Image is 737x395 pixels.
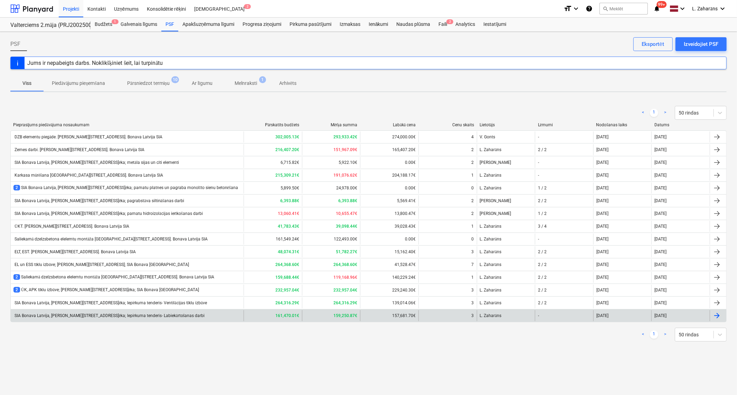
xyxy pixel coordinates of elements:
[360,195,418,206] div: 5,569.41€
[13,135,162,140] div: DZB elementu piegāde. [PERSON_NAME][STREET_ADDRESS]. Bonava Latvija SIA
[13,185,20,190] span: 2
[13,300,207,306] div: SIA Bonava Latvija, [PERSON_NAME][STREET_ADDRESS]ēka; Iepirkuma tenderis- Ventilācijas tīklu izbūve
[336,211,357,216] b: 10,655.47€
[472,237,474,241] div: 0
[393,18,435,31] a: Naudas plūsma
[13,237,208,242] div: Saliekamā dzelzsbetona elelemtu montāža [GEOGRAPHIC_DATA][STREET_ADDRESS]. Bonava Latvija SIA
[235,80,257,87] p: Melnraksti
[654,237,667,241] div: [DATE]
[421,122,474,127] div: Cenu skaits
[336,18,365,31] div: Izmaksas
[477,221,535,232] div: L. Zaharāns
[360,144,418,155] div: 165,407.20€
[275,288,299,293] b: 232,957.04€
[360,310,418,321] div: 157,681.70€
[472,211,474,216] div: 2
[451,18,479,31] div: Analytics
[596,135,608,139] div: [DATE]
[13,262,189,267] div: EL un ESS tīklu izbūve; [PERSON_NAME][STREET_ADDRESS]; SIA Bonava [GEOGRAPHIC_DATA]
[302,182,360,194] div: 24,978.00€
[538,160,539,165] div: -
[661,109,669,117] a: Next page
[472,135,474,139] div: 4
[446,19,453,24] span: 2
[275,275,299,280] b: 159,688.44€
[472,147,474,152] div: 2
[538,135,539,139] div: -
[333,135,357,139] b: 293,933.42€
[538,173,539,178] div: -
[275,173,299,178] b: 215,309.21€
[333,147,357,152] b: 151,967.09€
[538,275,547,280] div: 2 / 2
[360,285,418,296] div: 229,240.30€
[596,122,649,128] div: Nodošanas laiks
[477,208,535,219] div: [PERSON_NAME]
[275,147,299,152] b: 216,407.20€
[275,262,299,267] b: 264,368.60€
[472,300,474,305] div: 3
[360,157,418,168] div: 0.00€
[477,259,535,270] div: L. Zaharāns
[13,287,20,293] span: 2
[360,272,418,283] div: 140,229.24€
[477,182,535,194] div: L. Zaharāns
[596,300,608,305] div: [DATE]
[13,274,20,280] span: 2
[280,198,299,203] b: 6,393.88€
[360,170,418,181] div: 204,188.17€
[654,224,667,229] div: [DATE]
[479,18,510,31] a: Iestatījumi
[586,4,593,13] i: Zināšanu pamats
[684,40,718,49] div: Izveidojiet PSF
[275,313,299,318] b: 161,470.01€
[112,19,119,24] span: 1
[333,173,357,178] b: 191,076.62€
[259,76,266,83] span: 1
[596,160,608,165] div: [DATE]
[360,182,418,194] div: 0.00€
[336,224,357,229] b: 39,098.44€
[477,246,535,257] div: L. Zaharāns
[603,6,608,11] span: search
[596,198,608,203] div: [DATE]
[360,246,418,257] div: 15,162.40€
[538,224,547,229] div: 3 / 4
[596,224,608,229] div: [DATE]
[596,186,608,190] div: [DATE]
[338,198,357,203] b: 6,393.88€
[656,1,667,8] span: 99+
[654,198,667,203] div: [DATE]
[360,297,418,308] div: 139,014.06€
[13,198,184,204] div: SIA Bonava Latvija, [PERSON_NAME][STREET_ADDRESS]ēka; pagrabstāva siltināšanas darbi
[238,18,285,31] div: Progresa ziņojumi
[333,300,357,305] b: 264,316.29€
[333,275,357,280] b: 119,168.96€
[360,208,418,219] div: 13,800.47€
[91,18,116,31] div: Budžets
[596,313,608,318] div: [DATE]
[654,211,667,216] div: [DATE]
[365,18,393,31] div: Ienākumi
[654,173,667,178] div: [DATE]
[13,173,163,178] div: Karkasa mūrēšana [GEOGRAPHIC_DATA][STREET_ADDRESS]. Bonava Latvija SIA
[650,109,658,117] a: Page 1 is your current page
[360,221,418,232] div: 39,028.43€
[653,4,660,13] i: notifications
[538,122,591,128] div: Lēmumi
[596,237,608,241] div: [DATE]
[333,262,357,267] b: 264,368.60€
[572,4,580,13] i: keyboard_arrow_down
[596,211,608,216] div: [DATE]
[564,4,572,13] i: format_size
[654,135,667,139] div: [DATE]
[246,122,299,128] div: Pārskatīts budžets
[116,18,161,31] div: Galvenais līgums
[13,122,241,128] div: Pieprasījums piedāvājuma nosaukumam
[244,182,302,194] div: 5,899.50€
[278,224,299,229] b: 41,783.43€
[538,237,539,241] div: -
[472,313,474,318] div: 3
[13,313,205,318] div: SIA Bonava Latvija, [PERSON_NAME][STREET_ADDRESS]ēka; Iepirkuma tenderis- Labiekārtošanas darbi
